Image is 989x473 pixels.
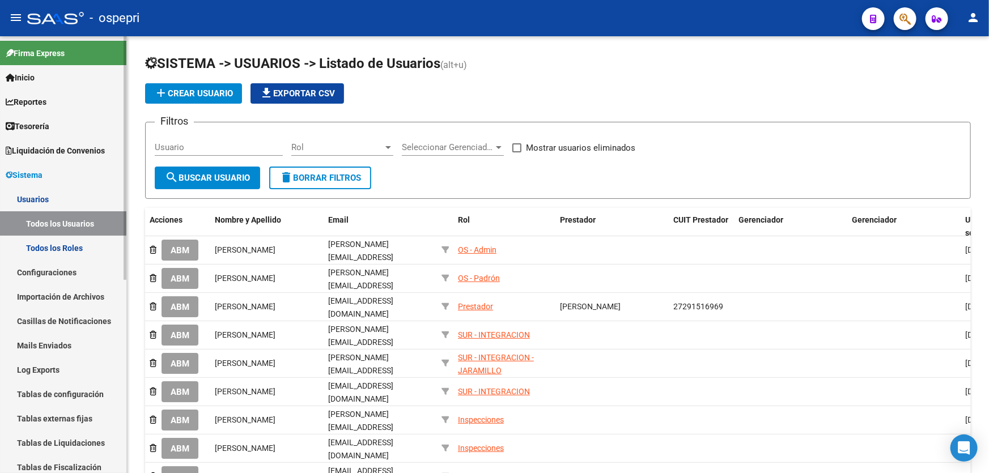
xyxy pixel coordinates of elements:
[215,444,275,453] span: [PERSON_NAME]
[328,268,393,303] span: [PERSON_NAME][EMAIL_ADDRESS][DOMAIN_NAME]
[852,215,897,224] span: Gerenciador
[155,113,194,129] h3: Filtros
[162,410,198,431] button: ABM
[458,351,551,377] div: SUR - INTEGRACION - JARAMILLO
[165,173,250,183] span: Buscar Usuario
[260,88,335,99] span: Exportar CSV
[738,215,783,224] span: Gerenciador
[328,353,393,388] span: [PERSON_NAME][EMAIL_ADDRESS][DOMAIN_NAME]
[6,47,65,59] span: Firma Express
[458,300,493,313] div: Prestador
[291,142,383,152] span: Rol
[458,215,470,224] span: Rol
[145,208,210,245] datatable-header-cell: Acciones
[6,144,105,157] span: Liquidación de Convenios
[162,353,198,374] button: ABM
[669,208,734,245] datatable-header-cell: CUIT Prestador
[260,86,273,100] mat-icon: file_download
[458,385,530,398] div: SUR - INTEGRACION
[171,415,189,425] span: ABM
[328,296,393,318] span: [EMAIL_ADDRESS][DOMAIN_NAME]
[6,169,43,181] span: Sistema
[458,244,496,257] div: OS - Admin
[162,438,198,459] button: ABM
[560,302,621,311] span: [PERSON_NAME]
[673,215,728,224] span: CUIT Prestador
[215,245,275,254] span: [PERSON_NAME]
[150,215,182,224] span: Acciones
[734,208,847,245] datatable-header-cell: Gerenciador
[215,215,281,224] span: Nombre y Apellido
[6,96,46,108] span: Reportes
[145,83,242,104] button: Crear Usuario
[279,171,293,184] mat-icon: delete
[171,330,189,340] span: ABM
[171,387,189,397] span: ABM
[215,359,275,368] span: [PERSON_NAME]
[950,434,978,462] div: Open Intercom Messenger
[251,83,344,104] button: Exportar CSV
[145,56,440,71] span: SISTEMA -> USUARIOS -> Listado de Usuarios
[458,442,504,455] div: Inspecciones
[673,302,723,311] span: 27291516969
[269,167,371,189] button: Borrar Filtros
[402,142,494,152] span: Seleccionar Gerenciador
[155,167,260,189] button: Buscar Usuario
[6,71,35,84] span: Inicio
[328,381,393,403] span: [EMAIL_ADDRESS][DOMAIN_NAME]
[215,330,275,339] span: [PERSON_NAME]
[6,120,49,133] span: Tesorería
[210,208,324,245] datatable-header-cell: Nombre y Apellido
[215,274,275,283] span: [PERSON_NAME]
[279,173,361,183] span: Borrar Filtros
[171,274,189,284] span: ABM
[328,410,393,445] span: [PERSON_NAME][EMAIL_ADDRESS][DOMAIN_NAME]
[966,11,980,24] mat-icon: person
[154,86,168,100] mat-icon: add
[328,438,393,460] span: [EMAIL_ADDRESS][DOMAIN_NAME]
[154,88,233,99] span: Crear Usuario
[171,302,189,312] span: ABM
[555,208,669,245] datatable-header-cell: Prestador
[171,444,189,454] span: ABM
[162,381,198,402] button: ABM
[215,387,275,396] span: [PERSON_NAME]
[162,325,198,346] button: ABM
[458,414,504,427] div: Inspecciones
[90,6,139,31] span: - ospepri
[328,325,393,360] span: [PERSON_NAME][EMAIL_ADDRESS][DOMAIN_NAME]
[162,240,198,261] button: ABM
[328,240,393,275] span: [PERSON_NAME][EMAIL_ADDRESS][DOMAIN_NAME]
[453,208,555,245] datatable-header-cell: Rol
[165,171,179,184] mat-icon: search
[171,359,189,369] span: ABM
[847,208,961,245] datatable-header-cell: Gerenciador
[440,59,467,70] span: (alt+u)
[215,302,275,311] span: [PERSON_NAME]
[560,215,596,224] span: Prestador
[458,329,530,342] div: SUR - INTEGRACION
[162,296,198,317] button: ABM
[162,268,198,289] button: ABM
[9,11,23,24] mat-icon: menu
[171,245,189,255] span: ABM
[458,272,500,285] div: OS - Padrón
[215,415,275,424] span: [PERSON_NAME]
[526,141,635,155] span: Mostrar usuarios eliminados
[328,215,349,224] span: Email
[324,208,437,245] datatable-header-cell: Email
